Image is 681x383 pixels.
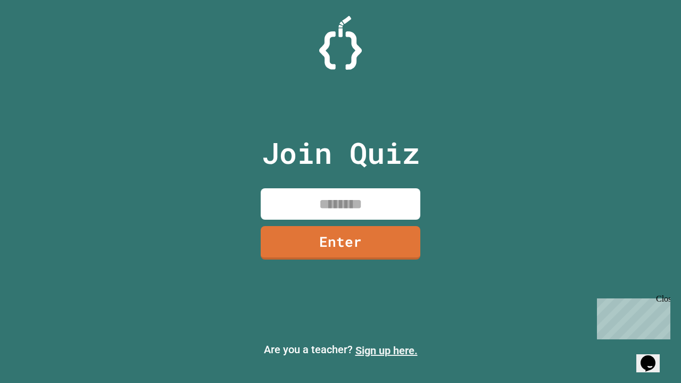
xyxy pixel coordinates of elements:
img: Logo.svg [319,16,362,70]
p: Join Quiz [262,131,420,175]
a: Sign up here. [355,344,418,357]
div: Chat with us now!Close [4,4,73,68]
a: Enter [261,226,420,260]
p: Are you a teacher? [9,342,672,359]
iframe: chat widget [593,294,670,339]
iframe: chat widget [636,340,670,372]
